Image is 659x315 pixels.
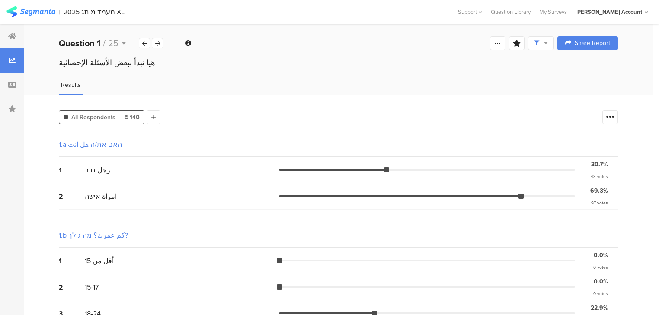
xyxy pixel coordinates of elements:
[59,7,60,17] div: |
[594,251,608,260] div: 0.0%
[85,282,99,292] span: 15-17
[59,282,85,292] div: 2
[593,264,608,270] div: 0 votes
[594,277,608,286] div: 0.0%
[535,8,571,16] a: My Surveys
[486,8,535,16] a: Question Library
[85,256,114,266] span: أقل من 15
[591,200,608,206] div: 97 votes
[103,37,106,50] span: /
[125,113,140,122] span: 140
[591,173,608,180] div: 43 votes
[59,191,85,201] div: 2
[59,256,85,266] div: 1
[61,80,81,89] span: Results
[575,40,610,46] span: Share Report
[64,8,125,16] div: 2025 מעמד מותג XL
[85,191,117,201] span: امرأة אישה
[108,37,118,50] span: 25
[591,160,608,169] div: 30.7%
[591,303,608,312] div: 22.9%
[6,6,55,17] img: segmanta logo
[59,165,85,175] div: 1
[593,290,608,297] div: 0 votes
[59,230,128,240] div: 1.b كم عمرك؟ מה גילך?
[85,165,110,175] span: رجل גבר
[576,8,642,16] div: [PERSON_NAME] Account
[59,140,122,150] div: 1.a האם את/ה هل انت
[59,57,618,68] div: هيا نبدأ ببعض الأسئلة الإحصائية
[71,113,115,122] span: All Respondents
[458,5,482,19] div: Support
[59,37,100,50] b: Question 1
[590,186,608,195] div: 69.3%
